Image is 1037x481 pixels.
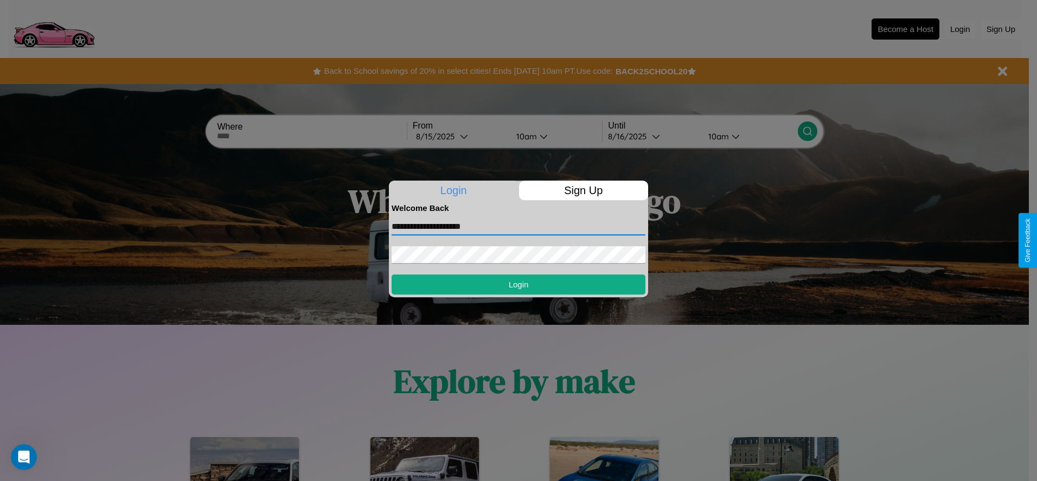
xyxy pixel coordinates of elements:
[392,274,645,294] button: Login
[389,181,518,200] p: Login
[1024,219,1032,262] div: Give Feedback
[519,181,649,200] p: Sign Up
[11,444,37,470] iframe: Intercom live chat
[392,203,645,213] h4: Welcome Back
